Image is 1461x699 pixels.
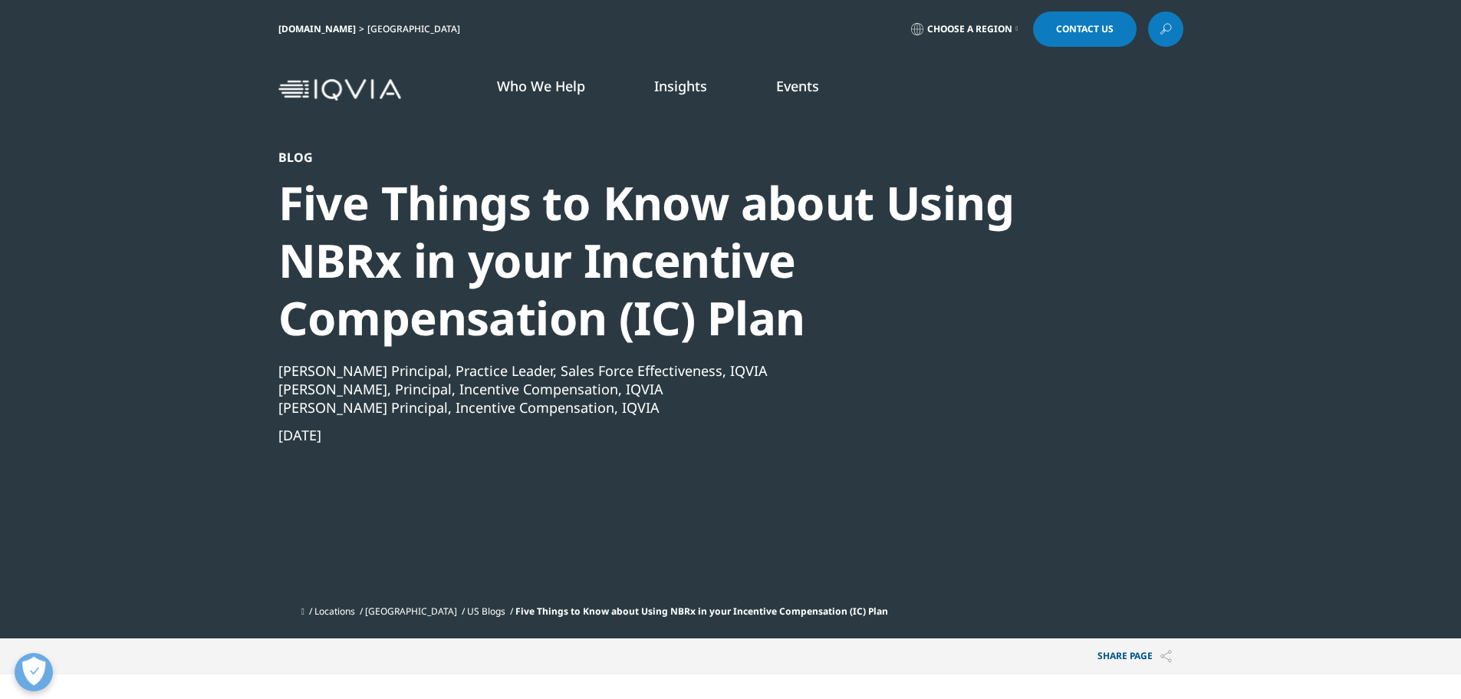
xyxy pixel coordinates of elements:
a: Events [776,77,819,95]
div: [PERSON_NAME] Principal, Practice Leader, Sales Force Effectiveness, IQVIA [278,361,1101,380]
div: [PERSON_NAME], Principal, Incentive Compensation, IQVIA [278,380,1101,398]
img: Share PAGE [1160,650,1172,663]
a: Locations [314,605,355,618]
div: [PERSON_NAME] Principal, Incentive Compensation, IQVIA [278,398,1101,417]
p: Share PAGE [1086,638,1183,674]
div: [GEOGRAPHIC_DATA] [367,23,466,35]
a: Who We Help [497,77,585,95]
img: IQVIA Healthcare Information Technology and Pharma Clinical Research Company [278,79,401,101]
span: Choose a Region [927,23,1012,35]
a: US Blogs [467,605,505,618]
nav: Primary [407,54,1183,126]
div: Five Things to Know about Using NBRx in your Incentive Compensation (IC) Plan [278,174,1101,347]
a: [GEOGRAPHIC_DATA] [365,605,457,618]
div: Blog [278,150,1101,165]
span: Contact Us [1056,25,1114,34]
div: [DATE] [278,426,1101,444]
button: Share PAGEShare PAGE [1086,638,1183,674]
span: Five Things to Know about Using NBRx in your Incentive Compensation (IC) Plan [515,605,888,618]
a: Contact Us [1033,12,1137,47]
a: Insights [654,77,707,95]
a: [DOMAIN_NAME] [278,22,356,35]
button: Ouvrir le centre de préférences [15,653,53,691]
